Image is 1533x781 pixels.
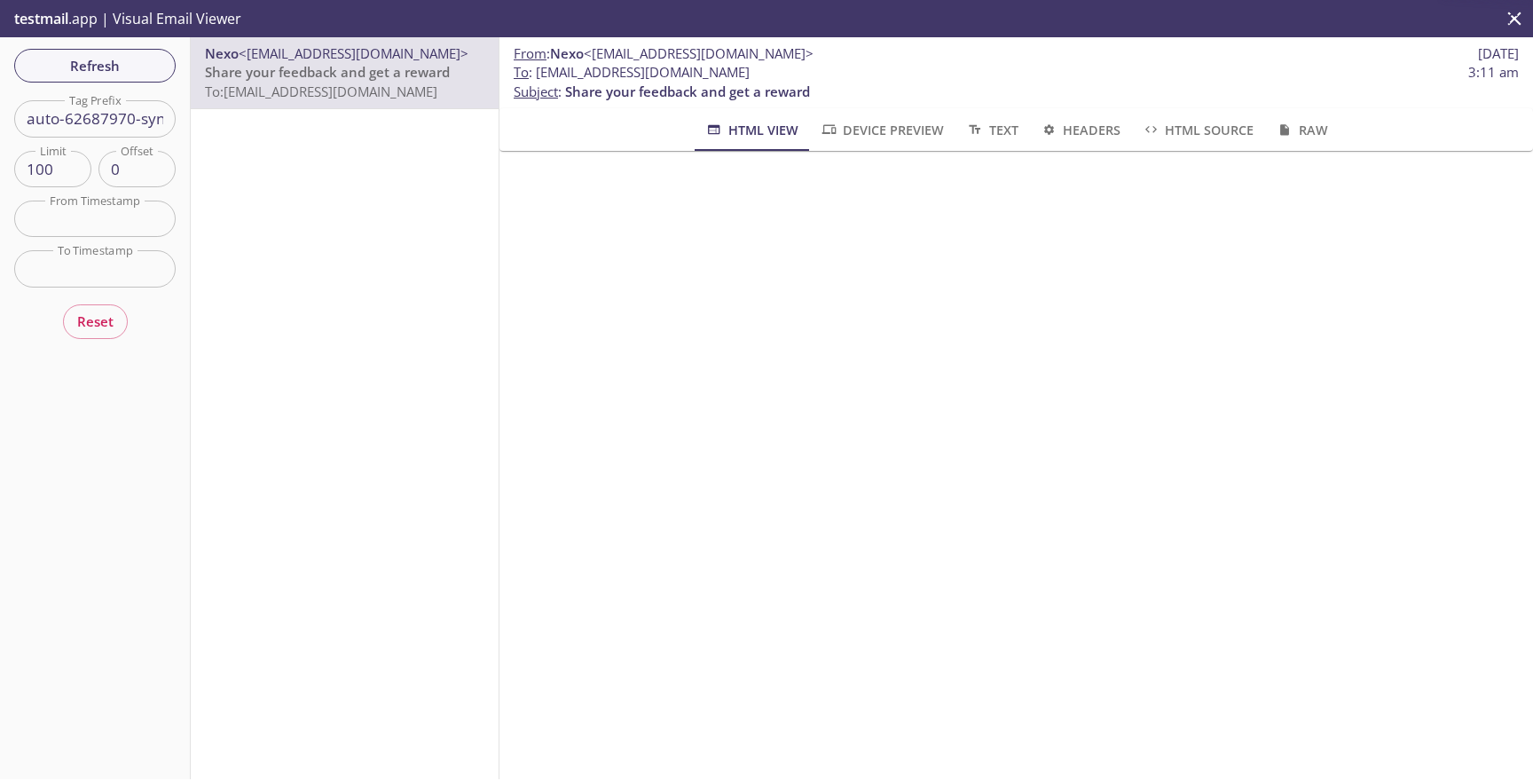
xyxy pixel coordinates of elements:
button: Refresh [14,49,176,83]
span: Raw [1275,119,1327,141]
span: HTML Source [1142,119,1254,141]
span: <[EMAIL_ADDRESS][DOMAIN_NAME]> [584,44,814,62]
span: : [EMAIL_ADDRESS][DOMAIN_NAME] [514,63,750,82]
span: Headers [1040,119,1120,141]
span: Share your feedback and get a reward [565,83,810,100]
span: Text [965,119,1018,141]
span: From [514,44,546,62]
span: Share your feedback and get a reward [205,63,450,81]
span: Nexo [550,44,584,62]
span: <[EMAIL_ADDRESS][DOMAIN_NAME]> [239,44,468,62]
div: Nexo<[EMAIL_ADDRESS][DOMAIN_NAME]>Share your feedback and get a rewardTo:[EMAIL_ADDRESS][DOMAIN_N... [191,37,499,108]
span: 3:11 am [1468,63,1519,82]
span: Subject [514,83,558,100]
span: Refresh [28,54,161,77]
nav: emails [191,37,499,109]
span: [DATE] [1478,44,1519,63]
span: : [514,44,814,63]
button: Reset [63,304,128,338]
span: Nexo [205,44,239,62]
span: testmail [14,9,68,28]
span: HTML View [704,119,798,141]
p: : [514,63,1519,101]
span: Reset [77,310,114,333]
span: To: [EMAIL_ADDRESS][DOMAIN_NAME] [205,83,437,100]
span: Device Preview [820,119,944,141]
span: To [514,63,529,81]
